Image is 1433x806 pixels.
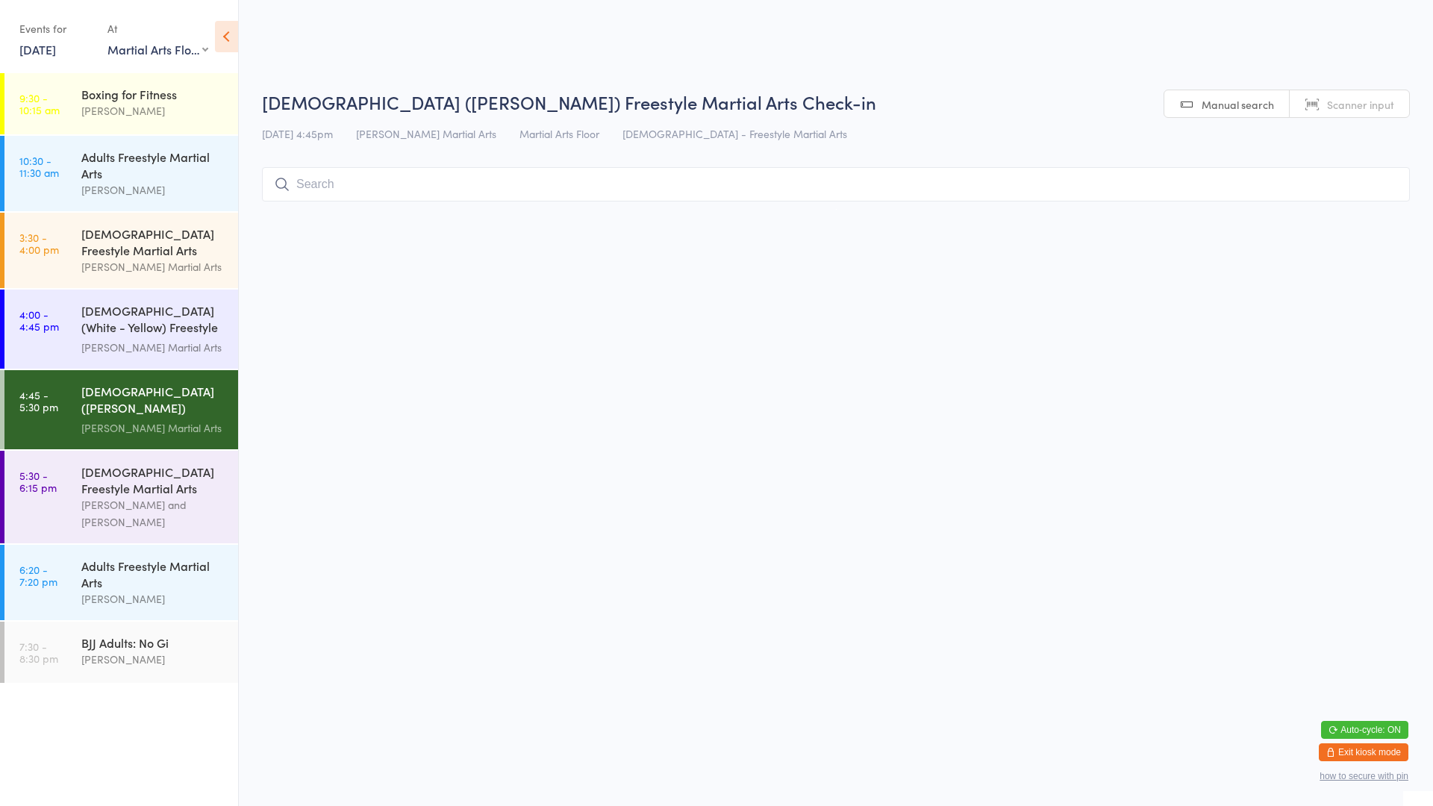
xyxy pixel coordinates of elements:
[19,231,59,255] time: 3:30 - 4:00 pm
[81,496,225,531] div: [PERSON_NAME] and [PERSON_NAME]
[81,590,225,607] div: [PERSON_NAME]
[262,126,333,141] span: [DATE] 4:45pm
[1319,743,1408,761] button: Exit kiosk mode
[81,339,225,356] div: [PERSON_NAME] Martial Arts
[81,383,225,419] div: [DEMOGRAPHIC_DATA] ([PERSON_NAME]) Freestyle Martial Arts
[4,290,238,369] a: 4:00 -4:45 pm[DEMOGRAPHIC_DATA] (White - Yellow) Freestyle Martial Arts[PERSON_NAME] Martial Arts
[1327,97,1394,112] span: Scanner input
[262,167,1410,201] input: Search
[262,90,1410,114] h2: [DEMOGRAPHIC_DATA] ([PERSON_NAME]) Freestyle Martial Arts Check-in
[81,181,225,199] div: [PERSON_NAME]
[19,16,93,41] div: Events for
[622,126,847,141] span: [DEMOGRAPHIC_DATA] - Freestyle Martial Arts
[1202,97,1274,112] span: Manual search
[81,102,225,119] div: [PERSON_NAME]
[1320,771,1408,781] button: how to secure with pin
[81,149,225,181] div: Adults Freestyle Martial Arts
[81,419,225,437] div: [PERSON_NAME] Martial Arts
[4,451,238,543] a: 5:30 -6:15 pm[DEMOGRAPHIC_DATA] Freestyle Martial Arts[PERSON_NAME] and [PERSON_NAME]
[81,463,225,496] div: [DEMOGRAPHIC_DATA] Freestyle Martial Arts
[107,41,208,57] div: Martial Arts Floor
[81,302,225,339] div: [DEMOGRAPHIC_DATA] (White - Yellow) Freestyle Martial Arts
[19,154,59,178] time: 10:30 - 11:30 am
[4,73,238,134] a: 9:30 -10:15 amBoxing for Fitness[PERSON_NAME]
[19,41,56,57] a: [DATE]
[107,16,208,41] div: At
[81,634,225,651] div: BJJ Adults: No Gi
[81,258,225,275] div: [PERSON_NAME] Martial Arts
[81,557,225,590] div: Adults Freestyle Martial Arts
[4,213,238,288] a: 3:30 -4:00 pm[DEMOGRAPHIC_DATA] Freestyle Martial Arts[PERSON_NAME] Martial Arts
[19,389,58,413] time: 4:45 - 5:30 pm
[519,126,599,141] span: Martial Arts Floor
[1321,721,1408,739] button: Auto-cycle: ON
[19,308,59,332] time: 4:00 - 4:45 pm
[81,651,225,668] div: [PERSON_NAME]
[81,86,225,102] div: Boxing for Fitness
[19,469,57,493] time: 5:30 - 6:15 pm
[81,225,225,258] div: [DEMOGRAPHIC_DATA] Freestyle Martial Arts
[4,622,238,683] a: 7:30 -8:30 pmBJJ Adults: No Gi[PERSON_NAME]
[19,92,60,116] time: 9:30 - 10:15 am
[356,126,496,141] span: [PERSON_NAME] Martial Arts
[4,545,238,620] a: 6:20 -7:20 pmAdults Freestyle Martial Arts[PERSON_NAME]
[19,640,58,664] time: 7:30 - 8:30 pm
[19,563,57,587] time: 6:20 - 7:20 pm
[4,136,238,211] a: 10:30 -11:30 amAdults Freestyle Martial Arts[PERSON_NAME]
[4,370,238,449] a: 4:45 -5:30 pm[DEMOGRAPHIC_DATA] ([PERSON_NAME]) Freestyle Martial Arts[PERSON_NAME] Martial Arts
